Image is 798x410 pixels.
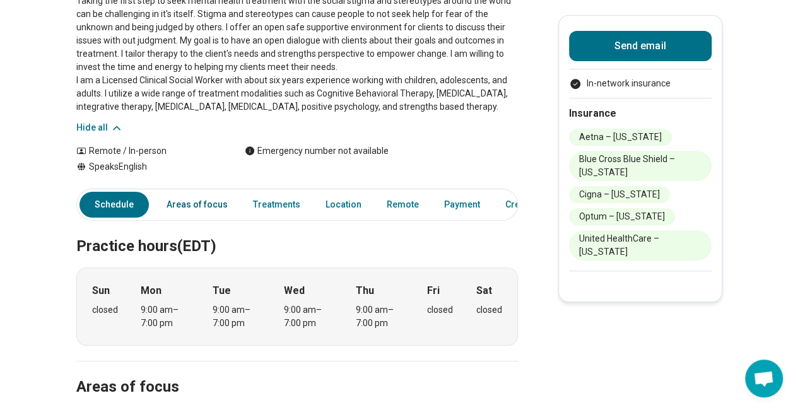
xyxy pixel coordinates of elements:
div: When does the program meet? [76,267,518,346]
div: Emergency number not available [245,144,389,158]
div: 9:00 am – 7:00 pm [141,303,189,330]
strong: Sat [476,283,492,298]
strong: Mon [141,283,161,298]
li: Aetna – [US_STATE] [569,129,672,146]
a: Location [318,192,369,218]
div: closed [476,303,502,317]
div: 9:00 am – 7:00 pm [213,303,261,330]
a: Treatments [245,192,308,218]
a: Remote [379,192,426,218]
a: Schedule [79,192,149,218]
li: Blue Cross Blue Shield – [US_STATE] [569,151,712,181]
li: In-network insurance [569,77,712,90]
li: Optum – [US_STATE] [569,208,675,225]
div: closed [427,303,453,317]
div: 9:00 am – 7:00 pm [356,303,404,330]
a: Credentials [498,192,561,218]
h2: Insurance [569,106,712,121]
h2: Practice hours (EDT) [76,206,518,257]
div: Speaks English [76,160,220,173]
strong: Tue [213,283,231,298]
h2: Areas of focus [76,346,518,398]
ul: Payment options [569,77,712,90]
div: 9:00 am – 7:00 pm [284,303,332,330]
div: Open chat [745,360,783,397]
strong: Sun [92,283,110,298]
div: Remote / In-person [76,144,220,158]
li: Cigna – [US_STATE] [569,186,670,203]
div: closed [92,303,118,317]
strong: Wed [284,283,305,298]
li: United HealthCare – [US_STATE] [569,230,712,261]
a: Payment [437,192,488,218]
a: Areas of focus [159,192,235,218]
strong: Fri [427,283,440,298]
button: Send email [569,31,712,61]
button: Hide all [76,121,123,134]
strong: Thu [356,283,374,298]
